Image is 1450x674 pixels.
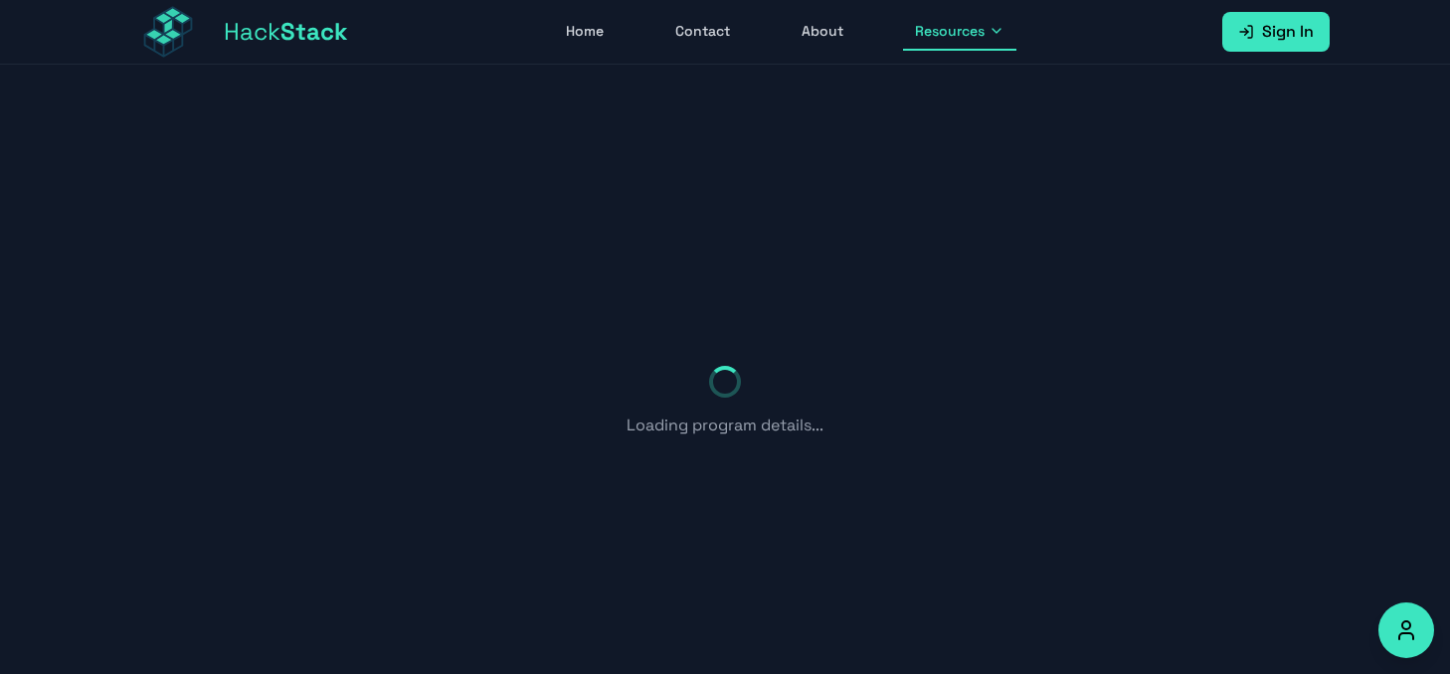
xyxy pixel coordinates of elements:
span: Sign In [1262,20,1314,44]
p: Loading program details... [627,414,823,437]
a: Home [554,13,616,51]
span: Resources [915,21,985,41]
a: Contact [663,13,742,51]
button: Accessibility Options [1378,602,1434,658]
button: Resources [903,13,1016,51]
span: Hack [224,16,348,48]
a: About [790,13,855,51]
a: Sign In [1222,12,1330,52]
span: Stack [280,16,348,47]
